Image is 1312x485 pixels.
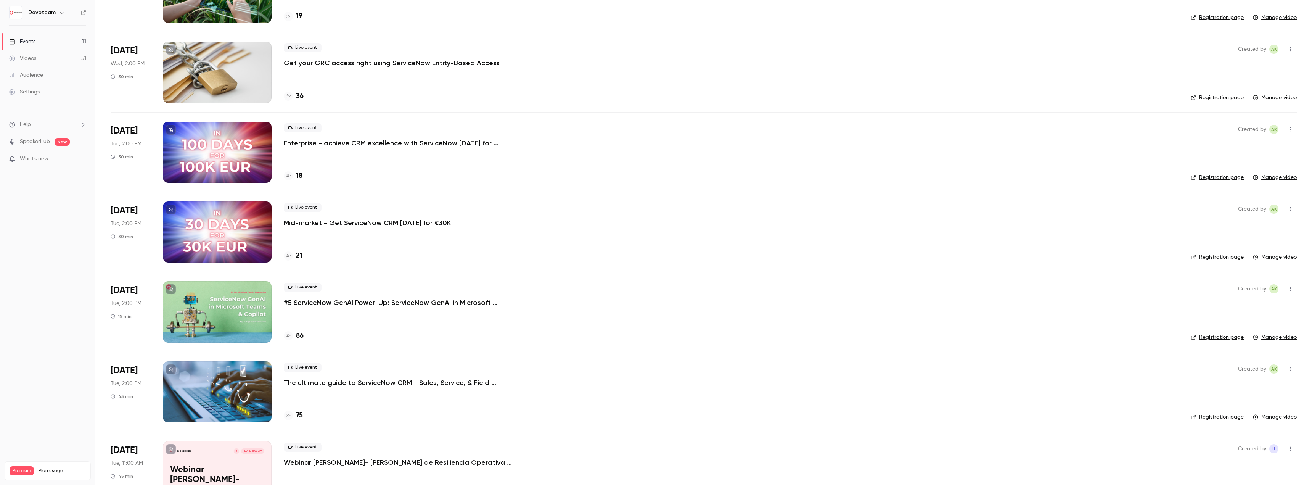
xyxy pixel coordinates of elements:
h4: 75 [296,411,303,421]
span: What's new [20,155,48,163]
span: Live event [284,203,322,212]
div: J [233,448,240,454]
a: 86 [284,331,304,341]
a: Registration page [1191,94,1244,102]
span: Plan usage [39,468,86,474]
span: Created by [1238,205,1266,214]
span: Live event [284,43,322,52]
span: Created by [1238,364,1266,374]
a: Mid-market - Get ServiceNow CRM [DATE] for €30K [284,218,451,227]
span: Tue, 2:00 PM [111,380,141,387]
p: Devoteam [177,449,191,453]
span: [DATE] [111,45,138,57]
a: Get your GRC access right using ServiceNow Entity-Based Access [284,58,500,68]
a: 75 [284,411,303,421]
span: Live event [284,283,322,292]
span: [DATE] [111,284,138,296]
li: help-dropdown-opener [9,121,86,129]
h4: 18 [296,171,302,181]
div: Jun 11 Wed, 2:00 PM (Europe/Amsterdam) [111,42,151,103]
span: AK [1271,364,1277,374]
a: Registration page [1191,253,1244,261]
a: #5 ServiceNow GenAI Power-Up: ServiceNow GenAI in Microsoft Teams & Copilot [284,298,513,307]
span: Created by [1238,125,1266,134]
a: The ultimate guide to ServiceNow CRM - Sales, Service, & Field Management explained [284,378,513,387]
span: AK [1271,125,1277,134]
div: May 27 Tue, 2:00 PM (Europe/Prague) [111,281,151,342]
a: Registration page [1191,334,1244,341]
span: Adrianna Kielin [1269,364,1278,374]
span: Created by [1238,284,1266,293]
div: Jun 3 Tue, 2:00 PM (Europe/Amsterdam) [111,201,151,263]
a: Manage video [1253,94,1297,102]
span: Tue, 11:00 AM [111,459,143,467]
a: 18 [284,171,302,181]
span: Laura Lopez [1269,444,1278,453]
span: [DATE] [111,205,138,217]
h4: 21 [296,251,302,261]
div: Events [9,38,35,45]
a: Manage video [1253,14,1297,21]
a: Registration page [1191,174,1244,181]
div: 30 min [111,234,133,240]
span: Wed, 2:00 PM [111,60,145,68]
span: Adrianna Kielin [1269,205,1278,214]
a: 36 [284,91,304,102]
a: SpeakerHub [20,138,50,146]
div: 30 min [111,154,133,160]
div: Videos [9,55,36,62]
span: Live event [284,363,322,372]
a: Registration page [1191,14,1244,21]
div: 15 min [111,313,132,319]
span: AK [1271,45,1277,54]
span: Premium [10,466,34,475]
a: Manage video [1253,413,1297,421]
span: Adrianna Kielin [1269,284,1278,293]
img: Devoteam [10,6,22,19]
a: Manage video [1253,174,1297,181]
a: Enterprise - achieve CRM excellence with ServiceNow [DATE] for €100K [284,139,513,148]
h4: 19 [296,11,302,21]
div: May 20 Tue, 2:00 PM (Europe/Amsterdam) [111,361,151,422]
div: 45 min [111,473,133,479]
span: Live event [284,123,322,132]
a: Webinar [PERSON_NAME]- [PERSON_NAME] de Resiliencia Operativa Digital: Una respuesta [PERSON_NAME... [284,458,513,467]
span: new [55,138,70,146]
div: Settings [9,88,40,96]
h4: 86 [296,331,304,341]
iframe: Noticeable Trigger [77,156,86,163]
span: [DATE] 11:00 AM [241,448,264,454]
span: Created by [1238,45,1266,54]
span: Help [20,121,31,129]
span: [DATE] [111,125,138,137]
a: Registration page [1191,413,1244,421]
span: Adrianna Kielin [1269,125,1278,134]
span: AK [1271,205,1277,214]
span: [DATE] [111,444,138,456]
span: Tue, 2:00 PM [111,220,141,227]
span: Tue, 2:00 PM [111,300,141,307]
span: LL [1272,444,1276,453]
a: 19 [284,11,302,21]
span: Live event [284,443,322,452]
a: Manage video [1253,334,1297,341]
span: [DATE] [111,364,138,377]
a: Manage video [1253,253,1297,261]
span: Tue, 2:00 PM [111,140,141,148]
div: 45 min [111,393,133,400]
h4: 36 [296,91,304,102]
span: AK [1271,284,1277,293]
span: Created by [1238,444,1266,453]
h6: Devoteam [28,9,56,16]
a: 21 [284,251,302,261]
span: Adrianna Kielin [1269,45,1278,54]
div: 30 min [111,74,133,80]
div: Audience [9,71,43,79]
div: Jun 10 Tue, 2:00 PM (Europe/Amsterdam) [111,122,151,183]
